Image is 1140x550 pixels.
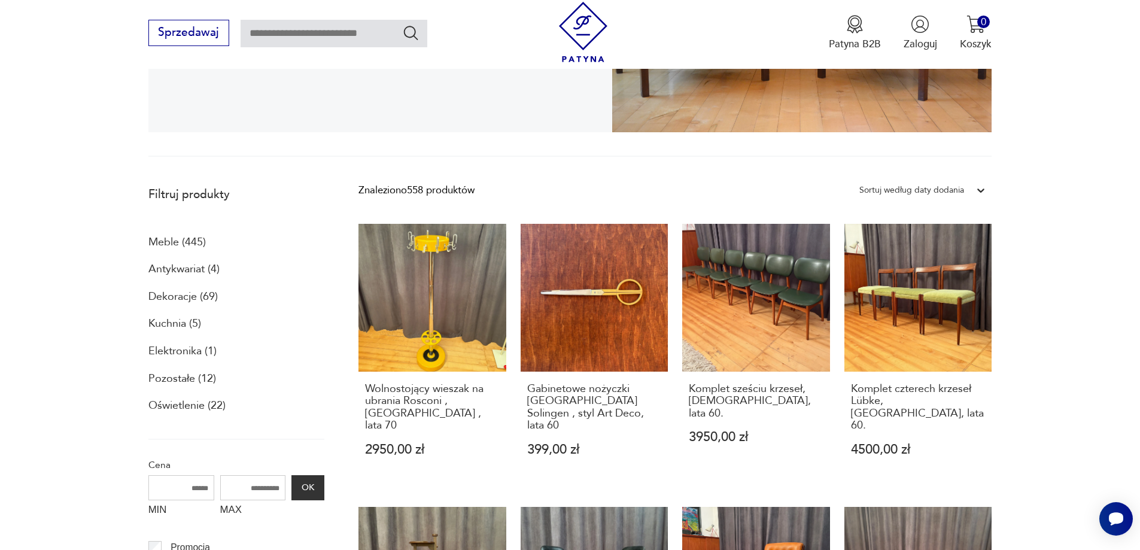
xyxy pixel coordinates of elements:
button: 0Koszyk [960,15,992,51]
button: OK [291,475,324,500]
a: Dekoracje (69) [148,287,218,307]
a: Oświetlenie (22) [148,396,226,416]
button: Sprzedawaj [148,20,229,46]
p: 2950,00 zł [365,443,500,456]
a: Komplet czterech krzeseł Lübke, Niemcy, lata 60.Komplet czterech krzeseł Lübke, [GEOGRAPHIC_DATA]... [844,224,992,484]
div: Sortuj według daty dodania [859,183,964,198]
p: Zaloguj [904,37,937,51]
div: 0 [977,16,990,28]
p: 4500,00 zł [851,443,986,456]
a: Pozostałe (12) [148,369,216,389]
p: Koszyk [960,37,992,51]
a: Gabinetowe nożyczki Germany Solingen , styl Art Deco, lata 60Gabinetowe nożyczki [GEOGRAPHIC_DATA... [521,224,668,484]
h3: Wolnostojący wieszak na ubrania Rosconi , [GEOGRAPHIC_DATA] , lata 70 [365,383,500,432]
a: Meble (445) [148,232,206,253]
a: Komplet sześciu krzeseł, Niemcy, lata 60.Komplet sześciu krzeseł, [DEMOGRAPHIC_DATA], lata 60.395... [682,224,830,484]
h3: Komplet czterech krzeseł Lübke, [GEOGRAPHIC_DATA], lata 60. [851,383,986,432]
p: 3950,00 zł [689,431,823,443]
img: Ikona koszyka [966,15,985,34]
iframe: Smartsupp widget button [1099,502,1133,536]
button: Patyna B2B [829,15,881,51]
a: Kuchnia (5) [148,314,201,334]
a: Wolnostojący wieszak na ubrania Rosconi , Niemcy , lata 70Wolnostojący wieszak na ubrania Rosconi... [358,224,506,484]
a: Ikona medaluPatyna B2B [829,15,881,51]
a: Elektronika (1) [148,341,217,361]
button: Szukaj [402,24,419,41]
a: Antykwariat (4) [148,259,220,279]
h3: Gabinetowe nożyczki [GEOGRAPHIC_DATA] Solingen , styl Art Deco, lata 60 [527,383,662,432]
label: MAX [220,500,286,523]
h3: Komplet sześciu krzeseł, [DEMOGRAPHIC_DATA], lata 60. [689,383,823,420]
p: 399,00 zł [527,443,662,456]
p: Patyna B2B [829,37,881,51]
img: Ikona medalu [846,15,864,34]
p: Filtruj produkty [148,187,324,202]
img: Patyna - sklep z meblami i dekoracjami vintage [553,2,613,62]
div: Znaleziono 558 produktów [358,183,475,198]
label: MIN [148,500,214,523]
p: Cena [148,457,324,473]
a: Sprzedawaj [148,29,229,38]
button: Zaloguj [904,15,937,51]
img: Ikonka użytkownika [911,15,929,34]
